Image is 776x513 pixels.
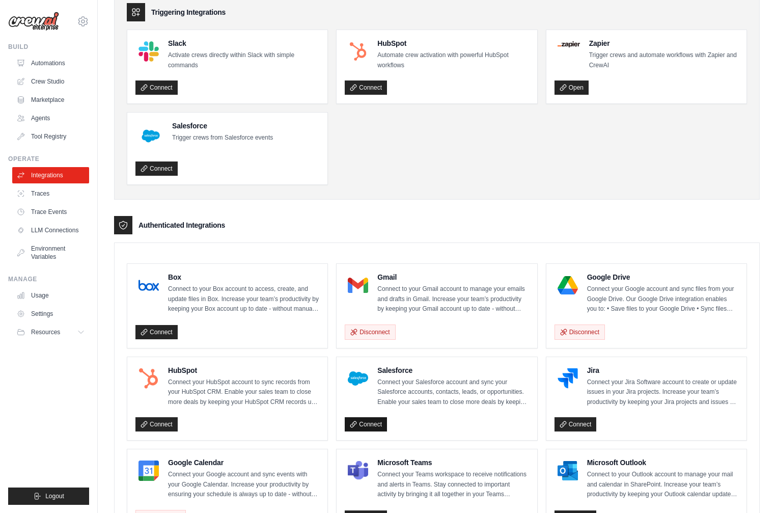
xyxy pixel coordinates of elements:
[12,167,89,183] a: Integrations
[8,275,89,283] div: Manage
[587,365,738,375] h4: Jira
[172,121,273,131] h4: Salesforce
[589,38,738,48] h4: Zapier
[555,417,597,431] a: Connect
[12,306,89,322] a: Settings
[168,457,319,468] h4: Google Calendar
[168,470,319,500] p: Connect your Google account and sync events with your Google Calendar. Increase your productivity...
[12,240,89,265] a: Environment Variables
[135,417,178,431] a: Connect
[31,328,60,336] span: Resources
[12,73,89,90] a: Crew Studio
[12,324,89,340] button: Resources
[348,368,368,389] img: Salesforce Logo
[587,272,738,282] h4: Google Drive
[558,275,578,295] img: Google Drive Logo
[135,325,178,339] a: Connect
[135,80,178,95] a: Connect
[138,368,159,389] img: HubSpot Logo
[558,41,580,47] img: Zapier Logo
[377,377,529,408] p: Connect your Salesforce account and sync your Salesforce accounts, contacts, leads, or opportunit...
[555,325,605,340] button: Disconnect
[345,417,387,431] a: Connect
[168,38,319,48] h4: Slack
[138,461,159,481] img: Google Calendar Logo
[168,50,319,70] p: Activate crews directly within Slack with simple commands
[135,161,178,176] a: Connect
[168,377,319,408] p: Connect your HubSpot account to sync records from your HubSpot CRM. Enable your sales team to clo...
[587,284,738,314] p: Connect your Google account and sync files from your Google Drive. Our Google Drive integration e...
[345,80,387,95] a: Connect
[138,275,159,295] img: Box Logo
[168,272,319,282] h4: Box
[587,457,738,468] h4: Microsoft Outlook
[8,43,89,51] div: Build
[345,325,395,340] button: Disconnect
[555,80,589,95] a: Open
[12,287,89,304] a: Usage
[558,368,578,389] img: Jira Logo
[151,7,226,17] h3: Triggering Integrations
[138,41,159,62] img: Slack Logo
[12,128,89,145] a: Tool Registry
[8,488,89,505] button: Logout
[12,55,89,71] a: Automations
[587,470,738,500] p: Connect to your Outlook account to manage your mail and calendar in SharePoint. Increase your tea...
[377,272,529,282] h4: Gmail
[377,50,529,70] p: Automate crew activation with powerful HubSpot workflows
[8,155,89,163] div: Operate
[12,185,89,202] a: Traces
[12,110,89,126] a: Agents
[138,220,225,230] h3: Authenticated Integrations
[377,38,529,48] h4: HubSpot
[168,365,319,375] h4: HubSpot
[172,133,273,143] p: Trigger crews from Salesforce events
[168,284,319,314] p: Connect to your Box account to access, create, and update files in Box. Increase your team’s prod...
[45,492,64,500] span: Logout
[348,41,368,62] img: HubSpot Logo
[377,365,529,375] h4: Salesforce
[12,92,89,108] a: Marketplace
[558,461,578,481] img: Microsoft Outlook Logo
[138,124,163,148] img: Salesforce Logo
[8,12,59,31] img: Logo
[12,204,89,220] a: Trace Events
[348,275,368,295] img: Gmail Logo
[377,457,529,468] h4: Microsoft Teams
[589,50,738,70] p: Trigger crews and automate workflows with Zapier and CrewAI
[12,222,89,238] a: LLM Connections
[377,284,529,314] p: Connect to your Gmail account to manage your emails and drafts in Gmail. Increase your team’s pro...
[587,377,738,408] p: Connect your Jira Software account to create or update issues in your Jira projects. Increase you...
[348,461,368,481] img: Microsoft Teams Logo
[377,470,529,500] p: Connect your Teams workspace to receive notifications and alerts in Teams. Stay connected to impo...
